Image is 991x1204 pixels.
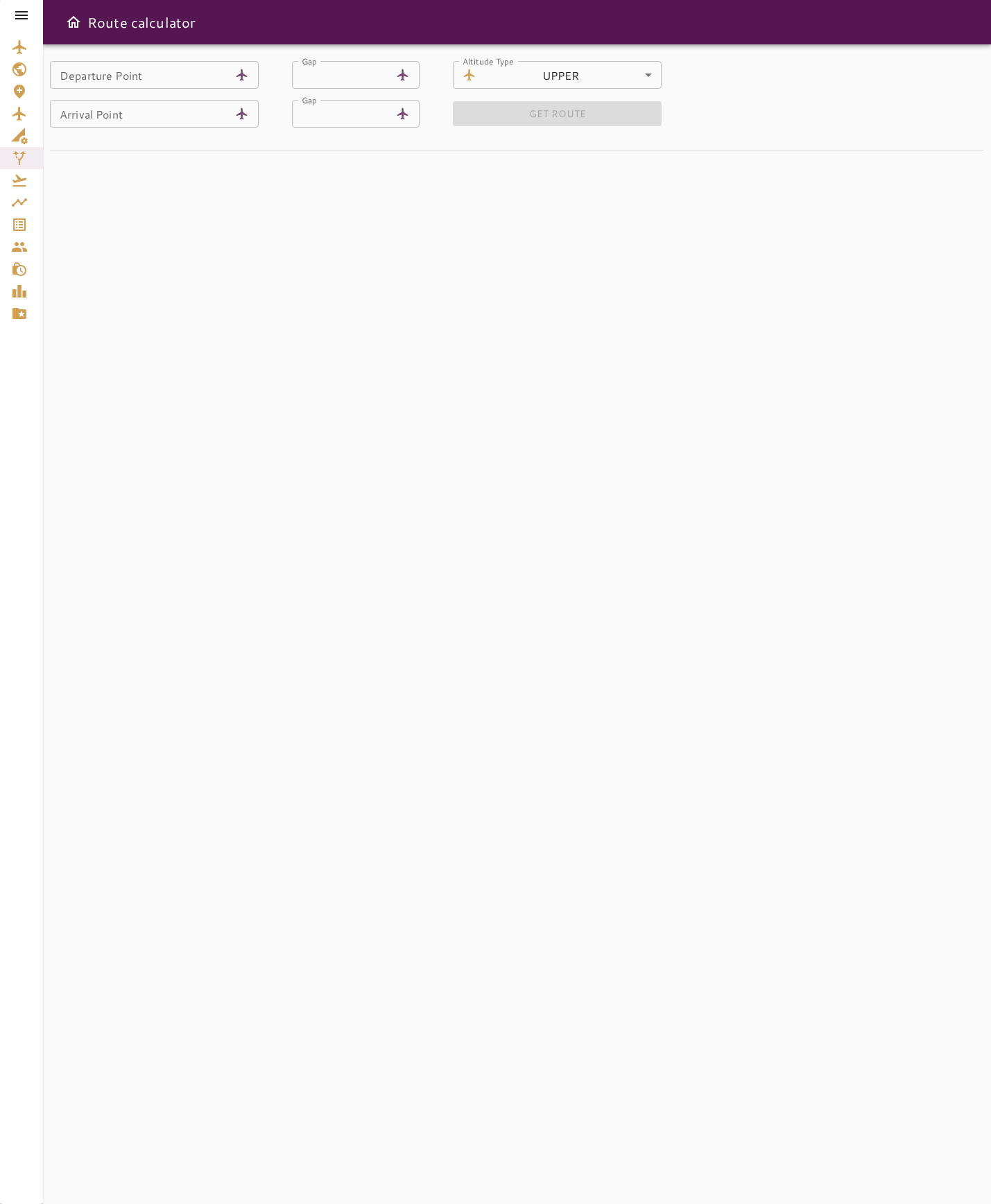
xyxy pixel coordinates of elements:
[87,11,196,33] h6: Route calculator
[482,61,662,89] div: UPPER
[463,55,514,67] label: Altitude Type
[302,94,317,105] label: Gap
[60,8,87,36] button: Open drawer
[302,55,317,67] label: Gap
